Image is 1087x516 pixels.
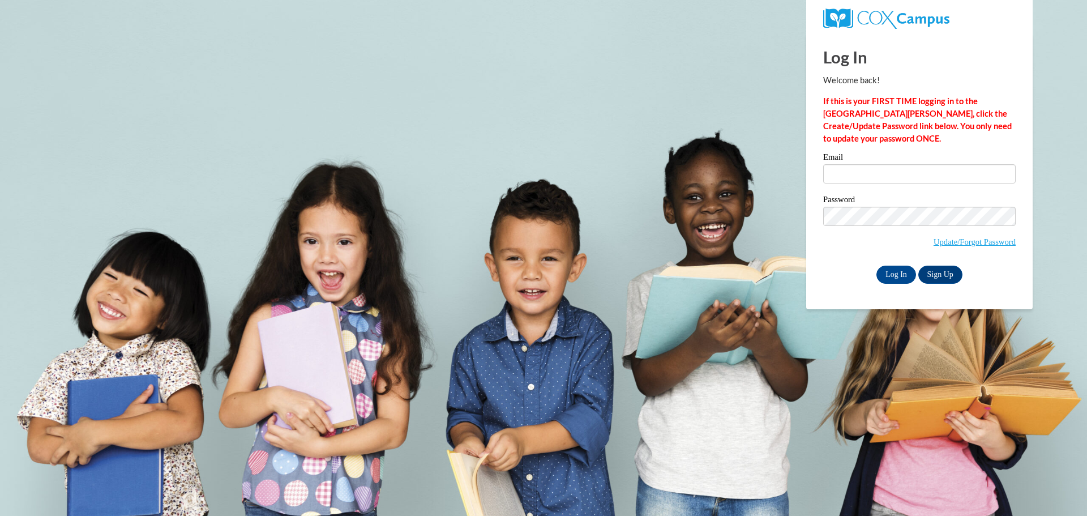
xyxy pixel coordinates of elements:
a: Sign Up [918,266,962,284]
img: COX Campus [823,8,949,29]
a: COX Campus [823,13,949,23]
a: Update/Forgot Password [934,237,1016,246]
h1: Log In [823,45,1016,69]
label: Email [823,153,1016,164]
input: Log In [876,266,916,284]
strong: If this is your FIRST TIME logging in to the [GEOGRAPHIC_DATA][PERSON_NAME], click the Create/Upd... [823,96,1012,143]
label: Password [823,195,1016,207]
p: Welcome back! [823,74,1016,87]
